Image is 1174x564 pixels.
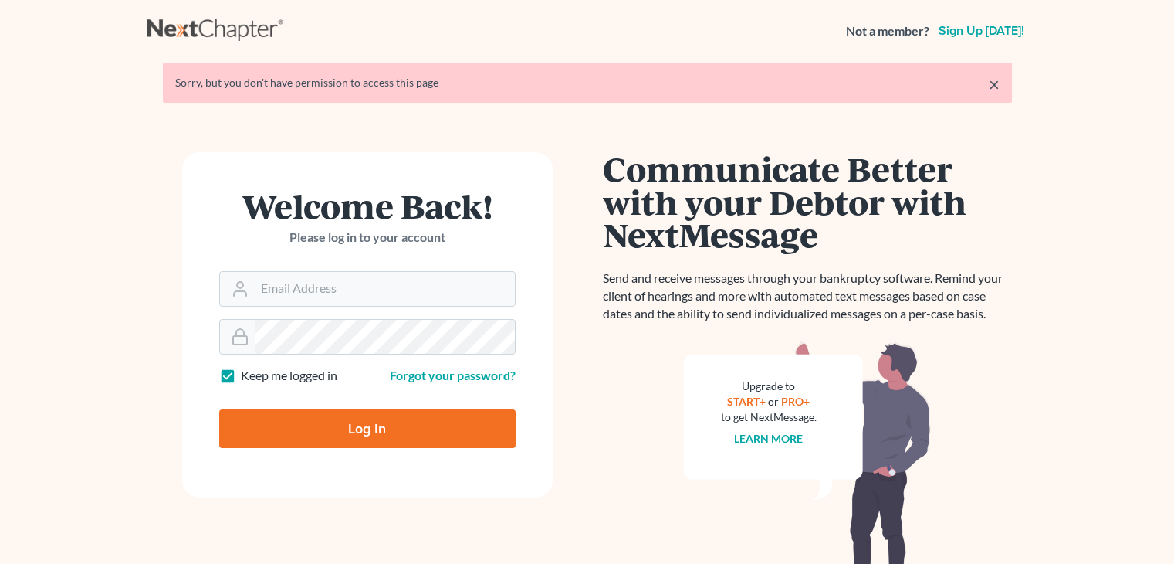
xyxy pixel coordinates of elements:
strong: Not a member? [846,22,929,40]
h1: Communicate Better with your Debtor with NextMessage [603,152,1012,251]
h1: Welcome Back! [219,189,516,223]
a: START+ [727,395,766,408]
label: Keep me logged in [241,367,337,385]
div: to get NextMessage. [721,409,817,425]
a: × [989,75,1000,93]
div: Sorry, but you don't have permission to access this page [175,75,1000,90]
p: Send and receive messages through your bankruptcy software. Remind your client of hearings and mo... [603,270,1012,323]
div: Upgrade to [721,379,817,394]
span: or [768,395,779,408]
a: Sign up [DATE]! [935,25,1027,37]
input: Log In [219,409,516,448]
input: Email Address [255,272,515,306]
a: Forgot your password? [390,368,516,382]
p: Please log in to your account [219,229,516,246]
a: PRO+ [781,395,810,408]
a: Learn more [734,432,803,445]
